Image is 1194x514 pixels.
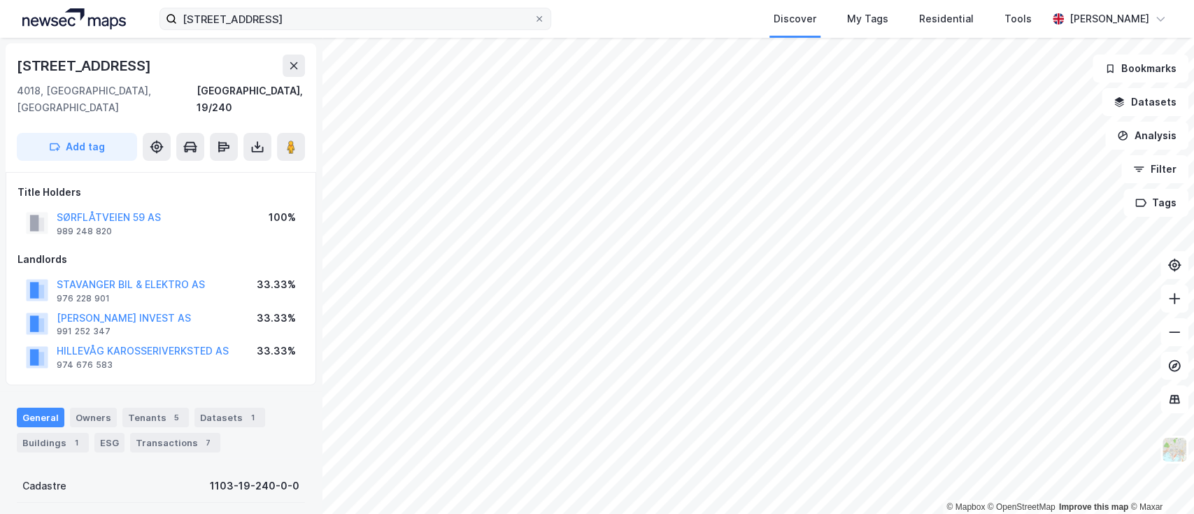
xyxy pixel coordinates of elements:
button: Tags [1123,189,1188,217]
div: ESG [94,433,125,452]
div: Datasets [194,408,265,427]
img: Z [1161,436,1188,463]
img: logo.a4113a55bc3d86da70a041830d287a7e.svg [22,8,126,29]
button: Add tag [17,133,137,161]
div: [STREET_ADDRESS] [17,55,154,77]
div: Transactions [130,433,220,452]
div: 7 [201,436,215,450]
button: Datasets [1102,88,1188,116]
div: 991 252 347 [57,326,111,337]
div: My Tags [847,10,888,27]
div: Buildings [17,433,89,452]
div: 100% [269,209,296,226]
div: 1 [69,436,83,450]
div: 989 248 820 [57,226,112,237]
button: Bookmarks [1093,55,1188,83]
div: Tools [1004,10,1032,27]
div: 1 [246,411,260,424]
a: Improve this map [1059,502,1128,512]
div: Residential [919,10,974,27]
a: Mapbox [946,502,985,512]
button: Analysis [1105,122,1188,150]
div: 5 [169,411,183,424]
div: Landlords [17,251,304,268]
div: 33.33% [257,310,296,327]
div: [GEOGRAPHIC_DATA], 19/240 [197,83,305,116]
button: Filter [1121,155,1188,183]
div: Title Holders [17,184,304,201]
div: [PERSON_NAME] [1069,10,1149,27]
div: General [17,408,64,427]
div: Cadastre [22,478,66,494]
div: Discover [774,10,816,27]
div: 974 676 583 [57,359,113,371]
div: 1103-19-240-0-0 [210,478,299,494]
div: 976 228 901 [57,293,110,304]
div: Kontrollprogram for chat [1124,447,1194,514]
div: Owners [70,408,117,427]
div: 33.33% [257,276,296,293]
div: 33.33% [257,343,296,359]
div: 4018, [GEOGRAPHIC_DATA], [GEOGRAPHIC_DATA] [17,83,197,116]
a: OpenStreetMap [988,502,1056,512]
div: Tenants [122,408,189,427]
input: Search by address, cadastre, landlords, tenants or people [177,8,534,29]
iframe: Chat Widget [1124,447,1194,514]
